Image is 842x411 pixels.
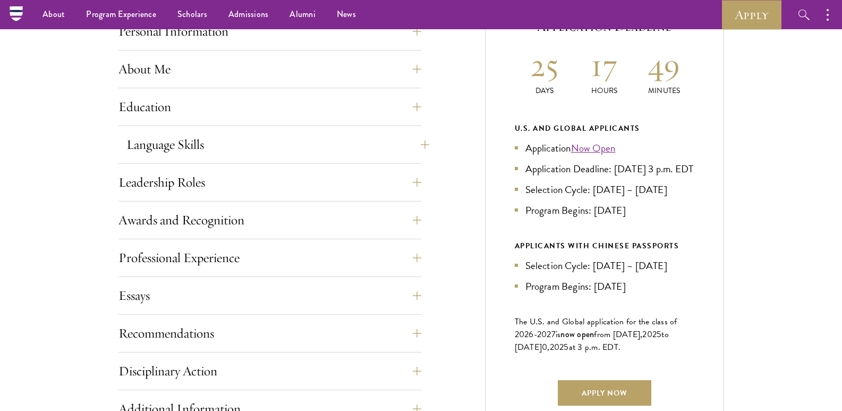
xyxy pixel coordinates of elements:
[118,207,421,233] button: Awards and Recognition
[118,245,421,271] button: Professional Experience
[515,161,694,177] li: Application Deadline: [DATE] 3 p.m. EDT
[515,45,575,85] h2: 25
[560,328,594,340] span: now open
[118,19,421,44] button: Personal Information
[515,258,694,273] li: Selection Cycle: [DATE] – [DATE]
[118,94,421,120] button: Education
[515,122,694,135] div: U.S. and Global Applicants
[118,56,421,82] button: About Me
[574,85,634,96] p: Hours
[534,328,551,341] span: -202
[542,341,547,354] span: 0
[547,341,549,354] span: ,
[126,132,429,157] button: Language Skills
[515,140,694,156] li: Application
[569,341,621,354] span: at 3 p.m. EDT.
[574,45,634,85] h2: 17
[551,328,556,341] span: 7
[657,328,661,341] span: 5
[529,328,533,341] span: 6
[515,315,677,341] span: The U.S. and Global application for the class of 202
[556,328,561,341] span: is
[550,341,564,354] span: 202
[515,85,575,96] p: Days
[594,328,642,341] span: from [DATE],
[515,182,694,197] li: Selection Cycle: [DATE] – [DATE]
[558,380,651,406] a: Apply Now
[634,85,694,96] p: Minutes
[118,283,421,308] button: Essays
[118,170,421,195] button: Leadership Roles
[118,321,421,346] button: Recommendations
[634,45,694,85] h2: 49
[515,279,694,294] li: Program Begins: [DATE]
[571,140,616,156] a: Now Open
[515,239,694,253] div: APPLICANTS WITH CHINESE PASSPORTS
[515,328,669,354] span: to [DATE]
[515,203,694,218] li: Program Begins: [DATE]
[642,328,657,341] span: 202
[118,358,421,384] button: Disciplinary Action
[564,341,568,354] span: 5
